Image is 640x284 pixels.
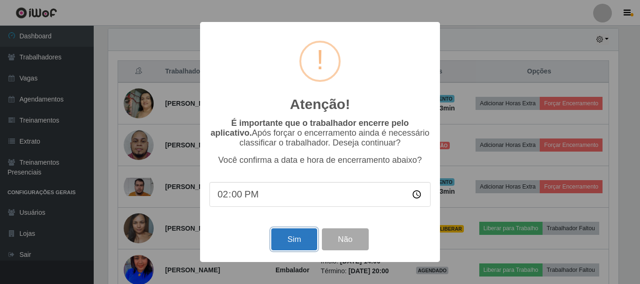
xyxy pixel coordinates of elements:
p: Após forçar o encerramento ainda é necessário classificar o trabalhador. Deseja continuar? [209,118,431,148]
button: Sim [271,228,317,250]
p: Você confirma a data e hora de encerramento abaixo? [209,155,431,165]
b: É importante que o trabalhador encerre pelo aplicativo. [210,118,409,138]
button: Não [322,228,368,250]
h2: Atenção! [290,96,350,113]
